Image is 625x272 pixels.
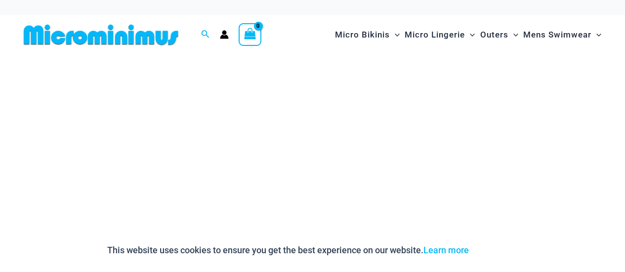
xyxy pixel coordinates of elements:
span: Outers [480,22,508,47]
a: Account icon link [220,30,229,39]
span: Micro Lingerie [405,22,465,47]
button: Accept [476,238,518,262]
a: Micro LingerieMenu ToggleMenu Toggle [402,20,477,50]
a: Search icon link [201,29,210,41]
nav: Site Navigation [331,18,605,51]
span: Menu Toggle [508,22,518,47]
span: Menu Toggle [390,22,400,47]
span: Menu Toggle [465,22,475,47]
img: MM SHOP LOGO FLAT [20,24,182,46]
a: Micro BikinisMenu ToggleMenu Toggle [333,20,402,50]
span: Mens Swimwear [523,22,591,47]
a: OutersMenu ToggleMenu Toggle [478,20,521,50]
a: Learn more [423,245,469,255]
a: Mens SwimwearMenu ToggleMenu Toggle [521,20,604,50]
span: Micro Bikinis [335,22,390,47]
a: View Shopping Cart, empty [239,23,261,46]
p: This website uses cookies to ensure you get the best experience on our website. [107,243,469,258]
span: Menu Toggle [591,22,601,47]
